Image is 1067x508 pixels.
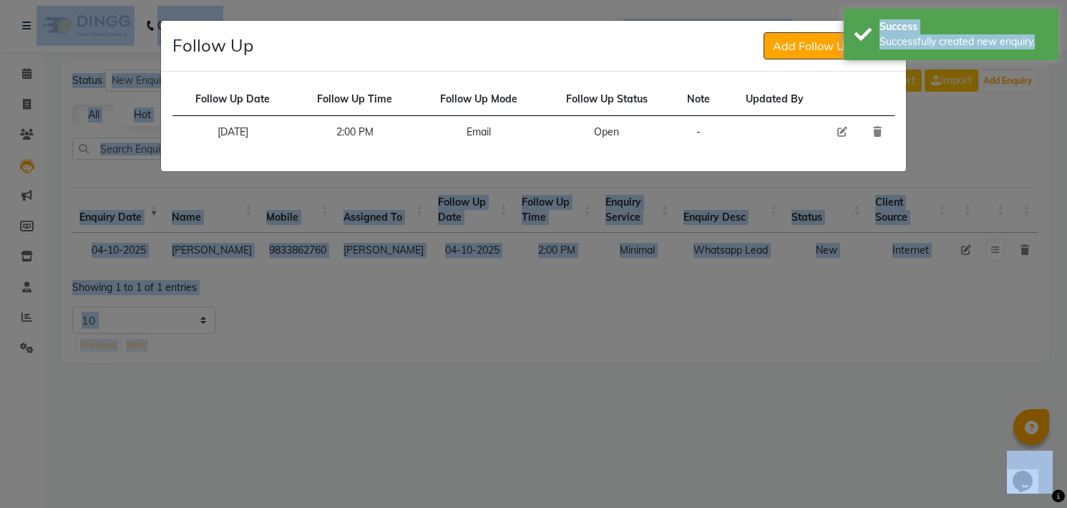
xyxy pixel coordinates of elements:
[416,116,541,149] td: Email
[541,116,672,149] td: Open
[302,125,407,140] div: 2:00 PM
[416,83,541,116] td: Follow Up Mode
[880,34,1048,49] div: Successfully created new enquiry.
[1007,451,1053,494] iframe: chat widget
[764,32,862,59] button: Add Follow Up
[880,19,1048,34] div: Success
[181,125,286,140] div: [DATE]
[172,32,253,58] h4: Follow Up
[541,83,672,116] td: Follow Up Status
[672,83,725,116] td: Note
[672,116,725,149] td: -
[725,83,824,116] td: Updated By
[172,83,294,116] td: Follow Up Date
[293,83,416,116] td: Follow Up Time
